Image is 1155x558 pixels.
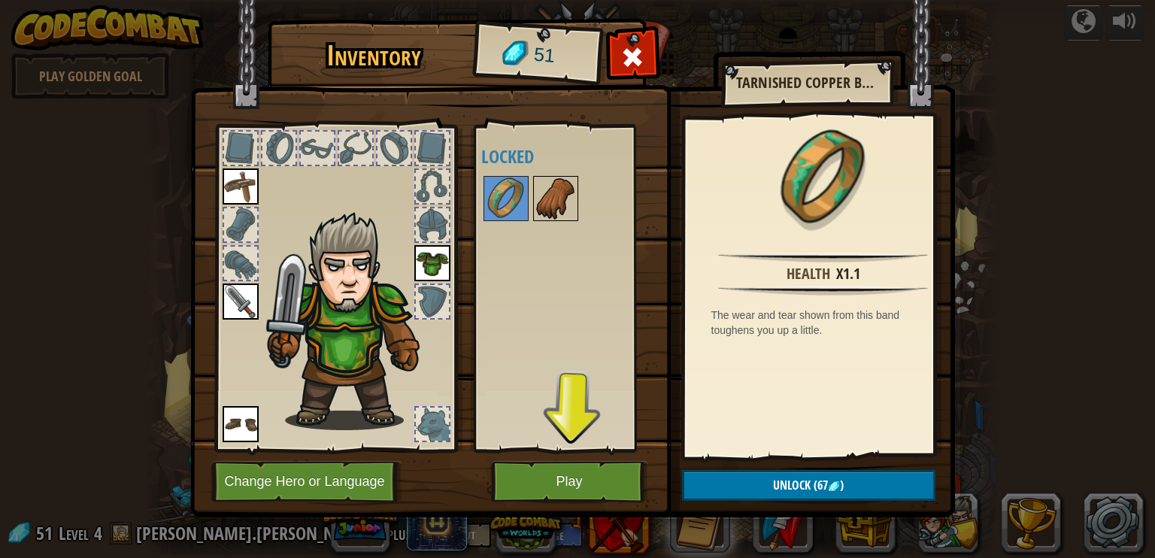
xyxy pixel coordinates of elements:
span: 51 [532,41,556,70]
button: Change Hero or Language [211,461,402,502]
span: ) [840,477,844,493]
img: portrait.png [223,406,259,442]
img: portrait.png [414,245,450,281]
div: x1.1 [836,263,860,285]
button: Play [491,461,648,502]
img: portrait.png [775,129,872,227]
img: portrait.png [223,284,259,320]
div: Health [787,263,830,285]
img: portrait.png [485,177,527,220]
img: gem.png [828,481,840,493]
h2: Tarnished Copper Band [736,74,878,91]
span: Unlock [773,477,811,493]
h1: Inventory [278,40,470,71]
img: hr.png [718,253,927,262]
img: hair_m2.png [260,211,444,430]
div: The wear and tear shown from this band toughens you up a little. [711,308,943,338]
img: portrait.png [535,177,577,220]
img: portrait.png [223,168,259,205]
span: (67 [811,477,828,493]
h4: Locked [481,147,670,166]
button: Unlock(67) [682,470,935,501]
img: hr.png [718,286,927,296]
